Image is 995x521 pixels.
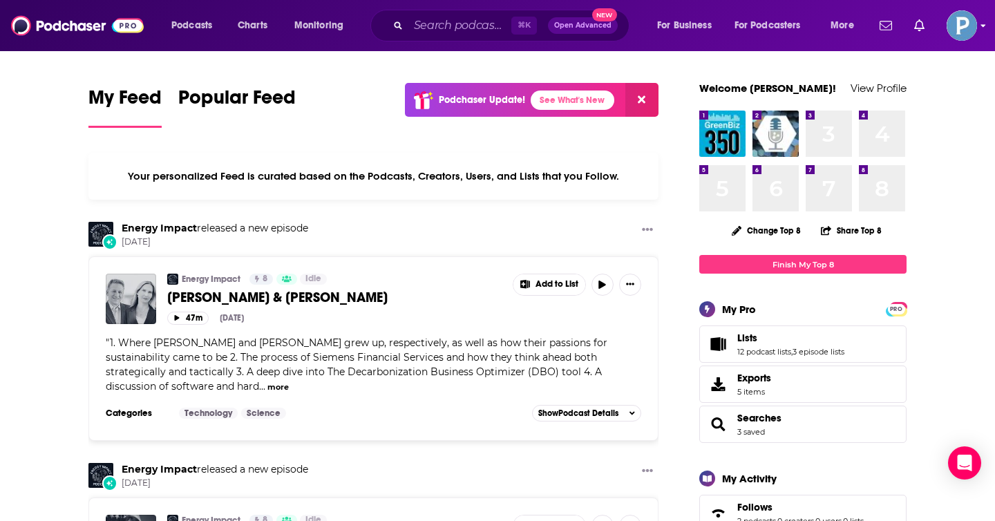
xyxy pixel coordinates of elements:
span: My Feed [88,86,162,117]
a: 3 episode lists [793,347,844,357]
button: open menu [285,15,361,37]
span: " [106,337,607,392]
img: GreenBiz 350 [699,111,746,157]
span: ... [259,380,265,392]
button: Show More Button [513,274,585,295]
div: My Activity [722,472,777,485]
a: [PERSON_NAME] & [PERSON_NAME] [167,289,503,306]
button: more [267,381,289,393]
span: Charts [238,16,267,35]
a: Lists [704,334,732,354]
a: Idle [300,274,327,285]
span: Follows [737,501,773,513]
img: Energy Impact [167,274,178,285]
input: Search podcasts, credits, & more... [408,15,511,37]
span: Idle [305,272,321,286]
span: Searches [737,412,781,424]
button: open menu [821,15,871,37]
button: Share Top 8 [820,217,882,244]
h3: Categories [106,408,168,419]
img: The View (by: The Chemical Company) [752,111,799,157]
div: New Episode [102,475,117,491]
span: Exports [737,372,771,384]
span: 5 items [737,387,771,397]
a: View Profile [851,82,907,95]
span: Open Advanced [554,22,612,29]
img: Energy Impact [88,222,113,247]
span: New [592,8,617,21]
span: PRO [888,304,904,314]
a: Exports [699,366,907,403]
button: open menu [726,15,821,37]
h3: released a new episode [122,222,308,235]
span: Exports [704,375,732,394]
a: Show notifications dropdown [874,14,898,37]
span: Podcasts [171,16,212,35]
button: Show More Button [636,222,658,239]
a: Searches [704,415,732,434]
span: Show Podcast Details [538,408,618,418]
span: More [831,16,854,35]
span: Searches [699,406,907,443]
button: open menu [162,15,230,37]
div: Open Intercom Messenger [948,446,981,480]
a: Technology [179,408,238,419]
div: Search podcasts, credits, & more... [383,10,643,41]
img: Podchaser - Follow, Share and Rate Podcasts [11,12,144,39]
a: Finish My Top 8 [699,255,907,274]
div: My Pro [722,303,756,316]
span: [DATE] [122,477,308,489]
span: ⌘ K [511,17,537,35]
img: Anthony Casciano & Erika Gupta - Siemens [106,274,156,324]
span: For Business [657,16,712,35]
span: Popular Feed [178,86,296,117]
a: My Feed [88,86,162,128]
button: Open AdvancedNew [548,17,618,34]
a: Energy Impact [182,274,240,285]
div: [DATE] [220,313,244,323]
a: Lists [737,332,844,344]
span: Logged in as PiperComms [947,10,977,41]
h3: released a new episode [122,463,308,476]
button: Show More Button [636,463,658,480]
a: 12 podcast lists [737,347,791,357]
div: Your personalized Feed is curated based on the Podcasts, Creators, Users, and Lists that you Follow. [88,153,658,200]
a: Follows [737,501,864,513]
button: 47m [167,312,209,325]
a: Energy Impact [122,463,197,475]
img: Energy Impact [88,463,113,488]
button: Show profile menu [947,10,977,41]
span: Monitoring [294,16,343,35]
a: Energy Impact [122,222,197,234]
button: ShowPodcast Details [532,405,641,421]
button: Change Top 8 [723,222,809,239]
a: 8 [249,274,273,285]
span: 1. Where [PERSON_NAME] and [PERSON_NAME] grew up, respectively, as well as how their passions for... [106,337,607,392]
a: Charts [229,15,276,37]
a: Popular Feed [178,86,296,128]
a: Science [241,408,286,419]
button: open menu [647,15,729,37]
a: See What's New [531,91,614,110]
span: Add to List [536,279,578,290]
span: [PERSON_NAME] & [PERSON_NAME] [167,289,388,306]
p: Podchaser Update! [439,94,525,106]
span: 8 [263,272,267,286]
a: PRO [888,303,904,314]
span: For Podcasters [735,16,801,35]
span: Lists [699,325,907,363]
a: 3 saved [737,427,765,437]
img: User Profile [947,10,977,41]
span: , [791,347,793,357]
span: [DATE] [122,236,308,248]
div: New Episode [102,234,117,249]
a: Welcome [PERSON_NAME]! [699,82,836,95]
